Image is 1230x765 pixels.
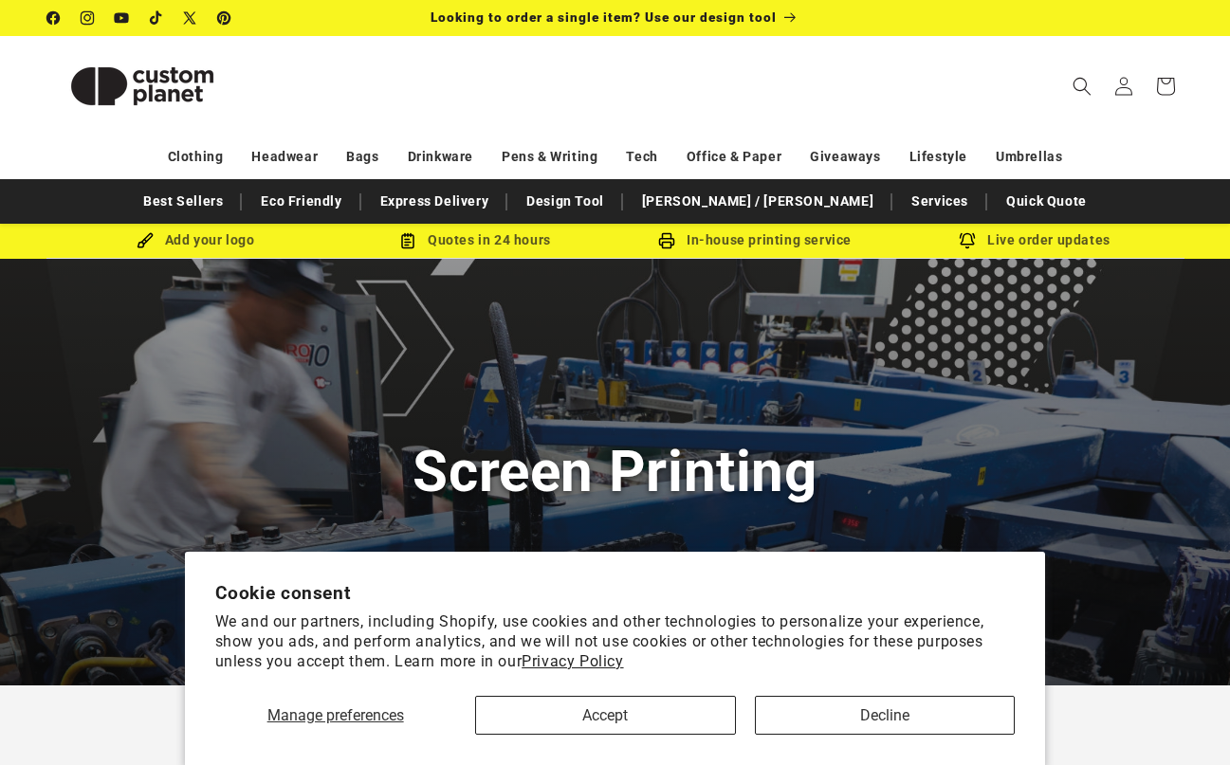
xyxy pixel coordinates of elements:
button: Accept [475,696,736,735]
img: In-house printing [658,232,675,249]
a: Privacy Policy [522,652,623,670]
a: Express Delivery [371,185,499,218]
button: Decline [755,696,1016,735]
a: Eco Friendly [251,185,351,218]
a: Office & Paper [687,140,781,173]
a: Design Tool [517,185,614,218]
img: Order updates [959,232,976,249]
img: Custom Planet [47,44,237,129]
a: Tech [626,140,657,173]
h1: Screen Printing [413,435,817,508]
span: Looking to order a single item? Use our design tool [431,9,777,25]
a: Umbrellas [996,140,1062,173]
a: Pens & Writing [502,140,597,173]
a: Quick Quote [997,185,1096,218]
a: Services [902,185,978,218]
h2: Cookie consent [215,582,1016,604]
img: Brush Icon [137,232,154,249]
a: [PERSON_NAME] / [PERSON_NAME] [633,185,883,218]
a: Custom Planet [41,36,245,136]
button: Manage preferences [215,696,456,735]
div: Live order updates [895,228,1175,252]
a: Bags [346,140,378,173]
a: Giveaways [810,140,880,173]
a: Best Sellers [134,185,232,218]
a: Headwear [251,140,318,173]
p: We and our partners, including Shopify, use cookies and other technologies to personalize your ex... [215,612,1016,671]
summary: Search [1061,65,1103,107]
img: Order Updates Icon [399,232,416,249]
a: Clothing [168,140,224,173]
div: In-house printing service [615,228,895,252]
a: Drinkware [408,140,473,173]
div: Add your logo [56,228,336,252]
div: Quotes in 24 hours [336,228,615,252]
span: Manage preferences [267,706,404,724]
iframe: Chat Widget [1135,674,1230,765]
a: Lifestyle [909,140,967,173]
